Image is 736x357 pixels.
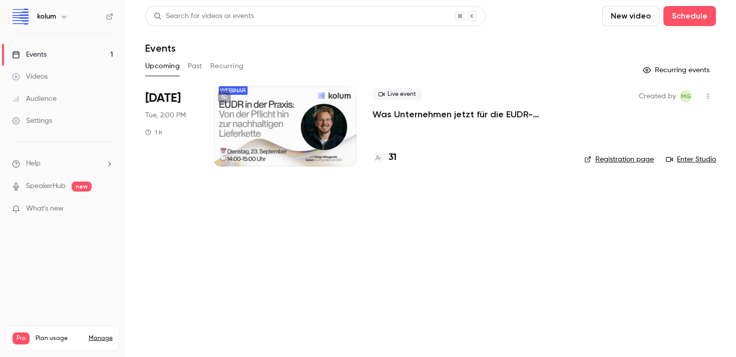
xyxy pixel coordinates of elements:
[89,334,113,342] a: Manage
[145,58,180,74] button: Upcoming
[638,62,716,78] button: Recurring events
[13,9,29,25] img: kolum
[12,72,48,82] div: Videos
[373,88,422,100] span: Live event
[145,128,162,136] div: 1 h
[101,205,113,214] iframe: Noticeable Trigger
[680,90,692,102] span: Maximilian Gampl
[145,110,186,120] span: Tue, 2:00 PM
[12,94,57,104] div: Audience
[145,42,176,54] h1: Events
[26,204,64,214] span: What's new
[26,158,41,169] span: Help
[145,90,181,106] span: [DATE]
[373,151,397,164] a: 31
[210,58,244,74] button: Recurring
[13,332,30,344] span: Pro
[26,181,66,192] a: SpeakerHub
[666,154,716,164] a: Enter Studio
[37,12,56,22] h6: kolum
[389,151,397,164] h4: 31
[12,116,52,126] div: Settings
[12,158,113,169] li: help-dropdown-opener
[154,11,254,22] div: Search for videos or events
[145,86,198,166] div: Sep 23 Tue, 2:00 PM (Europe/Berlin)
[584,154,654,164] a: Registration page
[602,6,659,26] button: New video
[639,90,676,102] span: Created by
[12,50,47,60] div: Events
[373,108,568,120] a: Was Unternehmen jetzt für die EUDR-Compliance tun müssen + Live Q&A
[36,334,83,342] span: Plan usage
[188,58,202,74] button: Past
[663,6,716,26] button: Schedule
[681,90,691,102] span: MG
[72,182,92,192] span: new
